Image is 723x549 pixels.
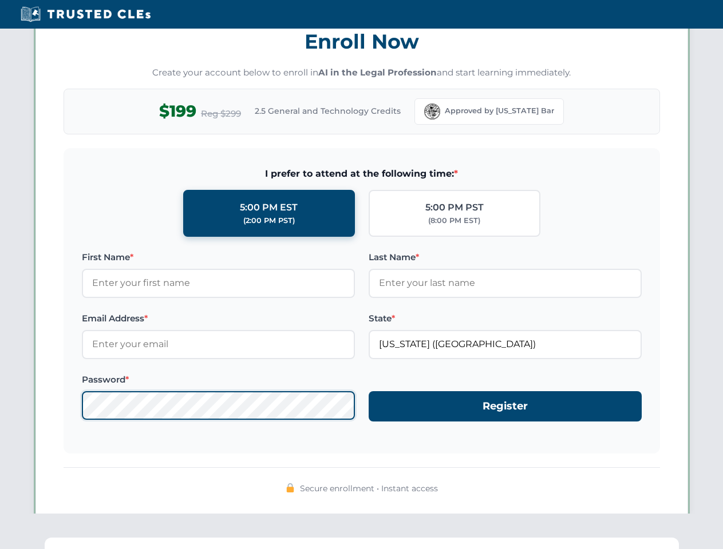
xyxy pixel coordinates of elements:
[318,67,437,78] strong: AI in the Legal Profession
[240,200,298,215] div: 5:00 PM EST
[369,391,642,421] button: Register
[445,105,554,117] span: Approved by [US_STATE] Bar
[425,200,484,215] div: 5:00 PM PST
[428,215,480,226] div: (8:00 PM EST)
[255,105,401,117] span: 2.5 General and Technology Credits
[201,107,241,121] span: Reg $299
[82,166,642,181] span: I prefer to attend at the following time:
[424,104,440,120] img: Florida Bar
[82,269,355,297] input: Enter your first name
[300,482,438,495] span: Secure enrollment • Instant access
[82,373,355,387] label: Password
[369,312,642,325] label: State
[82,250,355,264] label: First Name
[64,66,660,79] p: Create your account below to enroll in and start learning immediately.
[64,23,660,59] h3: Enroll Now
[159,98,196,124] span: $199
[243,215,295,226] div: (2:00 PM PST)
[17,6,154,23] img: Trusted CLEs
[369,330,642,359] input: Florida (FL)
[369,269,642,297] input: Enter your last name
[286,483,295,492] img: 🔒
[82,312,355,325] label: Email Address
[369,250,642,264] label: Last Name
[82,330,355,359] input: Enter your email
